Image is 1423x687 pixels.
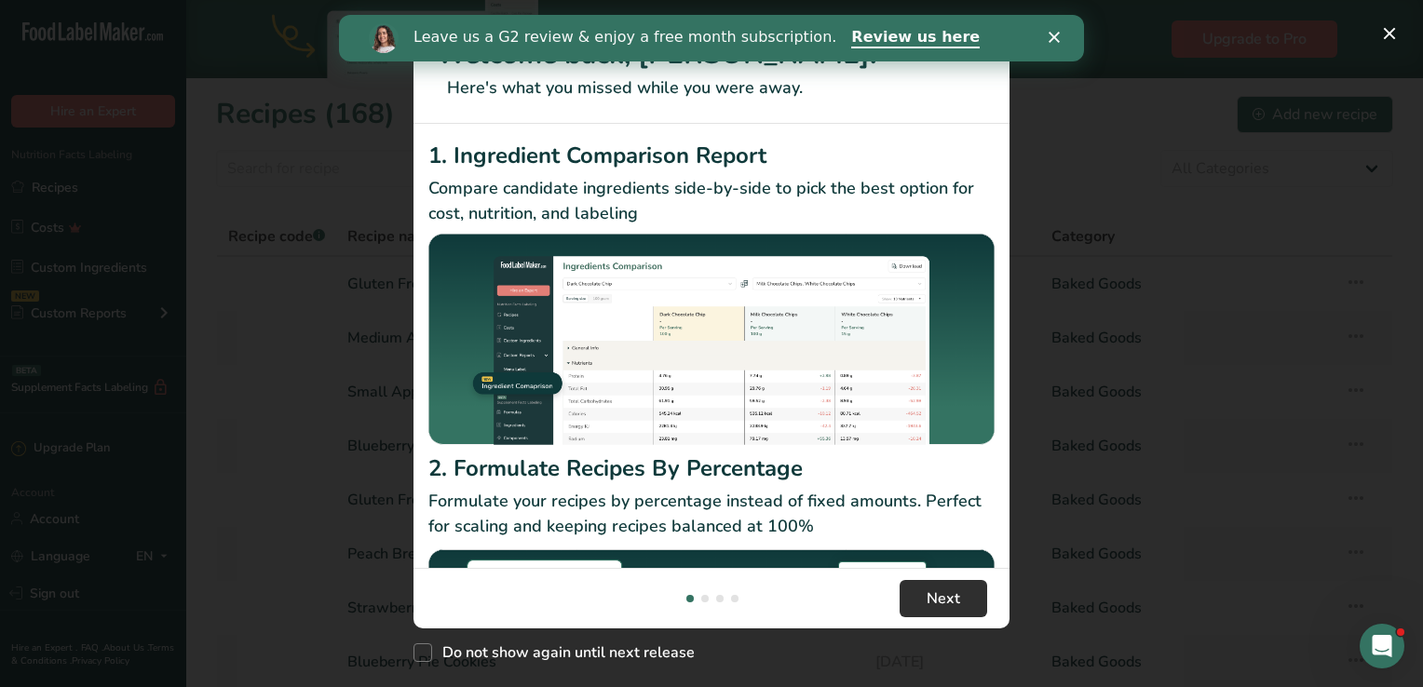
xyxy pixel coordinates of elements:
[428,139,995,172] h2: 1. Ingredient Comparison Report
[428,234,995,445] img: Ingredient Comparison Report
[432,643,695,662] span: Do not show again until next release
[710,17,728,28] div: Close
[1360,624,1404,668] iframe: Intercom live chat
[339,15,1084,61] iframe: Intercom live chat banner
[428,451,995,485] h2: 2. Formulate Recipes By Percentage
[428,489,995,539] p: Formulate your recipes by percentage instead of fixed amounts. Perfect for scaling and keeping re...
[436,75,987,101] p: Here's what you missed while you were away.
[927,587,960,610] span: Next
[900,580,987,617] button: Next
[428,176,995,226] p: Compare candidate ingredients side-by-side to pick the best option for cost, nutrition, and labeling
